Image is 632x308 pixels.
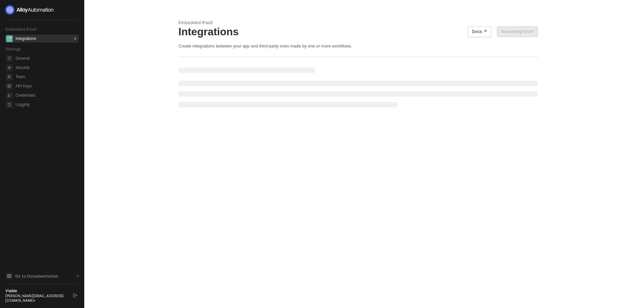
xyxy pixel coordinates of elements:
span: Team [15,73,77,81]
div: Integrations [178,25,538,38]
div: Embedded iPaaS [178,20,538,25]
div: Docs ↗ [472,29,487,34]
span: General [15,54,77,62]
span: security [6,64,13,71]
div: Create integrations between your app and third-party ones made by one or more workflows. [178,43,538,49]
span: documentation [6,273,13,279]
div: Integrations [15,36,36,42]
span: Settings [5,46,20,51]
span: logging [6,101,13,108]
span: API Keys [15,82,77,90]
span: integrations [6,35,13,42]
a: logo [5,5,79,15]
a: Knowledge Base [5,272,79,280]
span: general [6,55,13,62]
span: Security [15,64,77,72]
div: 0 [73,36,77,41]
span: credentials [6,92,13,99]
span: Go to Documentation [15,273,58,279]
span: Credentials [15,91,77,99]
div: Viable [5,288,67,293]
span: api-key [6,83,13,90]
span: team [6,74,13,80]
span: document-arrow [74,273,81,280]
div: [PERSON_NAME][EMAIL_ADDRESS][DOMAIN_NAME] • [5,293,67,303]
span: logout [73,293,77,297]
span: Logging [15,101,77,108]
button: New Integration [497,26,538,37]
span: Embedded iPaaS [5,27,37,32]
img: logo [5,5,54,15]
button: Docs ↗ [468,26,491,37]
